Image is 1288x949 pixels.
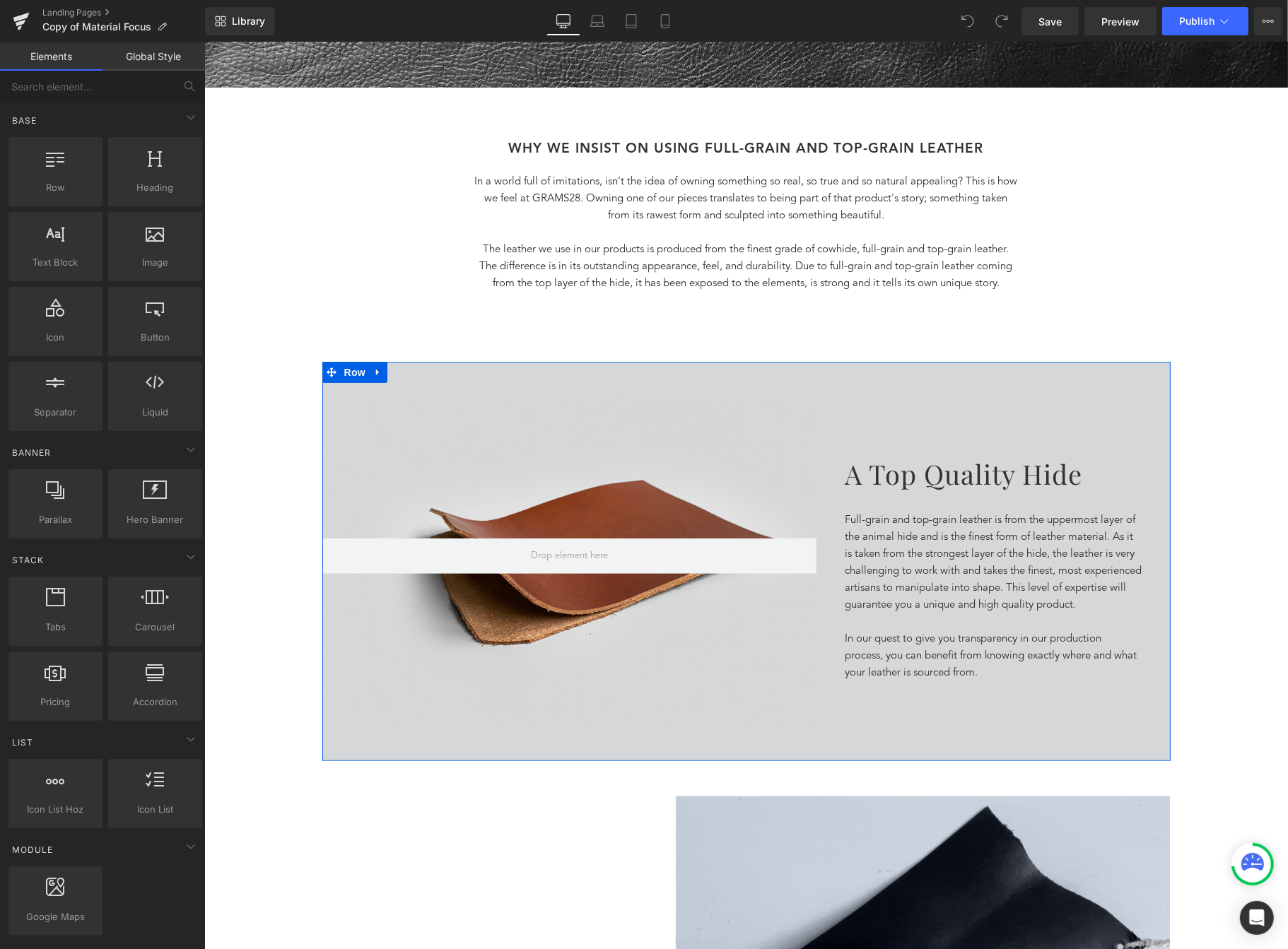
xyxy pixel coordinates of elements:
[162,721,177,738] a: Expand / Collapse
[1038,14,1062,29] span: Save
[1162,7,1248,35] button: Publish
[11,446,52,459] span: Banner
[11,736,35,749] span: List
[1254,7,1282,35] button: More
[42,7,205,18] a: Landing Pages
[11,114,38,127] span: Base
[640,414,937,449] h1: A top quality hide
[13,909,98,924] span: Google Maps
[205,7,275,35] a: New Library
[614,7,648,35] a: Tablet
[165,319,183,341] a: Expand / Collapse
[1101,14,1140,29] span: Preview
[270,131,814,182] p: In a world full of imitations, isn’t the idea of owning something so real, so true and so natural...
[640,470,937,572] p: Full-grain and top-grain leather is from the uppermost layer of the animal hide and is the finest...
[13,180,98,195] span: Row
[112,330,198,345] span: Button
[112,620,198,635] span: Carousel
[146,901,443,936] h1: Strong and Durable
[13,620,98,635] span: Tabs
[112,255,198,270] span: Image
[103,42,205,71] a: Global Style
[139,721,162,738] span: Row
[954,7,982,35] button: Undo
[640,589,937,639] p: In our quest to give you transparency in our production process, you can benefit from knowing exa...
[13,255,98,270] span: Text Block
[42,21,151,33] span: Copy of Material Focus
[112,695,198,709] span: Accordion
[136,319,165,341] span: Row
[13,695,98,709] span: Pricing
[270,199,814,250] p: The leather we use in our products is produced from the finest grade of cowhide, full-grain and t...
[1179,16,1214,27] span: Publish
[11,843,54,856] span: Module
[1084,7,1157,35] a: Preview
[13,405,98,420] span: Separator
[11,553,45,567] span: Stack
[13,512,98,527] span: Parallax
[546,7,580,35] a: Desktop
[1240,901,1274,935] div: Open Intercom Messenger
[112,802,198,817] span: Icon List
[13,802,98,817] span: Icon List Hoz
[112,512,198,527] span: Hero Banner
[112,405,198,420] span: Liquid
[129,98,956,117] h1: WHY WE INSIST oN USING Full-grain and Top-grain Leather
[13,330,98,345] span: Icon
[112,180,198,195] span: Heading
[232,15,265,28] span: Library
[988,7,1016,35] button: Redo
[648,7,682,35] a: Mobile
[580,7,614,35] a: Laptop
